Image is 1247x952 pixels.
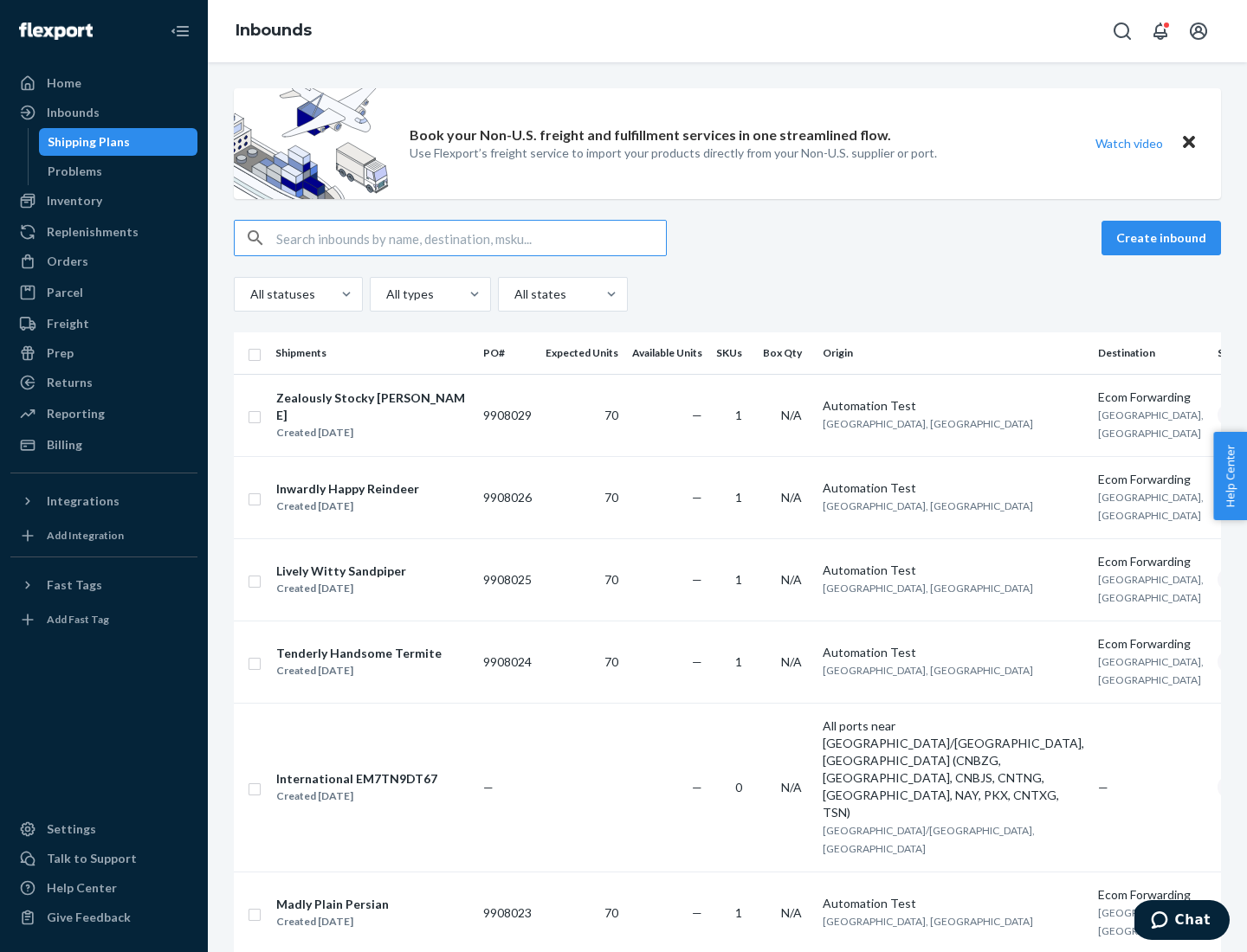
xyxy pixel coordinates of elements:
[276,645,442,662] div: Tenderly Handsome Termite
[47,344,74,362] div: Prep
[39,158,198,185] a: Problems
[10,606,197,634] a: Add Fast Tag
[476,374,539,456] td: 9908029
[222,6,326,56] ol: breadcrumbs
[10,69,197,97] a: Home
[276,480,419,498] div: Inwardly Happy Reindeer
[781,572,802,587] span: N/A
[816,332,1091,374] th: Origin
[735,780,742,794] span: 0
[47,74,81,92] div: Home
[823,479,1084,497] div: Automation Test
[47,436,82,453] div: Billing
[781,490,802,505] span: N/A
[249,286,250,303] input: All statuses
[19,23,93,40] img: Flexport logo
[10,522,197,550] a: Add Integration
[1181,14,1216,48] button: Open account menu
[10,187,197,215] a: Inventory
[1098,635,1204,653] div: Ecom Forwarding
[735,490,742,505] span: 1
[1098,886,1204,904] div: Ecom Forwarding
[10,310,197,338] a: Freight
[604,654,618,669] span: 70
[823,824,1035,855] span: [GEOGRAPHIC_DATA]/[GEOGRAPHIC_DATA], [GEOGRAPHIC_DATA]
[476,538,539,621] td: 9908025
[276,580,406,597] div: Created [DATE]
[476,456,539,538] td: 9908026
[47,879,117,897] div: Help Center
[410,125,891,145] p: Book your Non-U.S. freight and fulfillment services in one streamlined flow.
[1098,553,1204,570] div: Ecom Forwarding
[276,424,468,441] div: Created [DATE]
[276,221,666,255] input: Search inbounds by name, destination, msku...
[476,332,539,374] th: PO#
[604,905,618,920] span: 70
[539,332,625,374] th: Expected Units
[604,408,618,422] span: 70
[47,315,89,332] div: Freight
[47,192,102,209] div: Inventory
[823,895,1084,912] div: Automation Test
[1098,408,1204,440] span: [GEOGRAPHIC_DATA], [GEOGRAPHIC_DATA]
[276,498,419,515] div: Created [DATE]
[410,145,937,162] p: Use Flexport’s freight service to import your products directly from your Non-U.S. supplier or port.
[47,612,109,627] div: Add Fast Tag
[1098,655,1204,686] span: [GEOGRAPHIC_DATA], [GEOGRAPHIC_DATA]
[1143,14,1178,48] button: Open notifications
[163,14,197,48] button: Close Navigation
[276,770,437,788] div: International EM7TN9DT67
[692,780,702,794] span: —
[735,408,742,422] span: 1
[10,339,197,367] a: Prep
[781,408,802,422] span: N/A
[10,248,197,275] a: Orders
[692,572,702,587] span: —
[1098,491,1204,522] span: [GEOGRAPHIC_DATA], [GEOGRAPHIC_DATA]
[604,572,618,587] span: 70
[1091,332,1211,374] th: Destination
[48,163,102,180] div: Problems
[47,405,105,422] div: Reporting
[1178,131,1200,156] button: Close
[1213,432,1247,520] button: Help Center
[47,104,100,121] div: Inbounds
[823,915,1033,928] span: [GEOGRAPHIC_DATA], [GEOGRAPHIC_DATA]
[476,621,539,703] td: 9908024
[823,499,1033,512] span: [GEOGRAPHIC_DATA], [GEOGRAPHIC_DATA]
[735,905,742,920] span: 1
[10,99,197,126] a: Inbounds
[709,332,756,374] th: SKUs
[47,909,131,926] div: Give Feedback
[1098,573,1204,604] span: [GEOGRAPHIC_DATA], [GEOGRAPHIC_DATA]
[10,431,197,459] a: Billing
[823,717,1084,821] div: All ports near [GEOGRAPHIC_DATA]/[GEOGRAPHIC_DATA], [GEOGRAPHIC_DATA] (CNBZG, [GEOGRAPHIC_DATA], ...
[781,654,802,669] span: N/A
[10,279,197,306] a: Parcel
[823,562,1084,579] div: Automation Test
[47,374,93,391] div: Returns
[10,904,197,931] button: Give Feedback
[692,408,702,422] span: —
[1098,471,1204,488] div: Ecom Forwarding
[513,286,514,303] input: All states
[268,332,476,374] th: Shipments
[47,253,88,270] div: Orders
[781,905,802,920] span: N/A
[1098,389,1204,406] div: Ecom Forwarding
[39,128,198,156] a: Shipping Plans
[276,563,406,580] div: Lively Witty Sandpiper
[1098,780,1108,794] span: —
[10,845,197,872] button: Talk to Support
[823,644,1084,661] div: Automation Test
[10,487,197,515] button: Integrations
[823,582,1033,595] span: [GEOGRAPHIC_DATA], [GEOGRAPHIC_DATA]
[384,286,386,303] input: All types
[47,492,120,510] div: Integrations
[10,571,197,599] button: Fast Tags
[1134,900,1230,943] iframe: Opens a widget where you can chat to one of our agents
[276,913,389,930] div: Created [DATE]
[823,664,1033,677] span: [GEOGRAPHIC_DATA], [GEOGRAPHIC_DATA]
[692,905,702,920] span: —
